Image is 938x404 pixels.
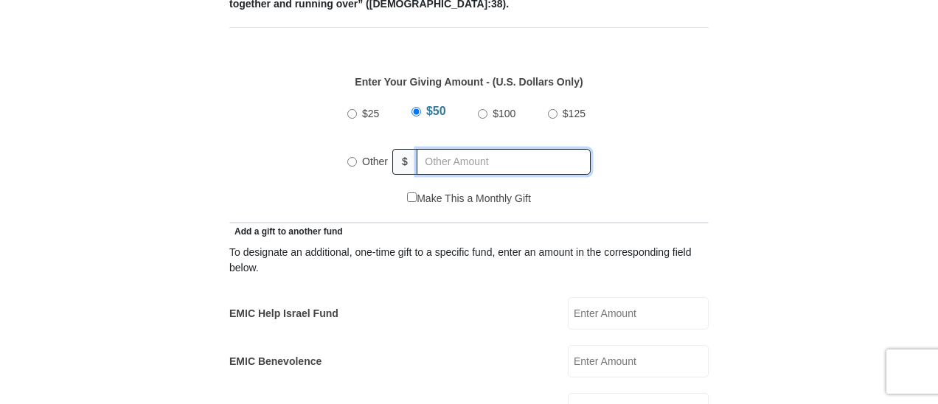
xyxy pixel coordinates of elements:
[355,76,583,88] strong: Enter Your Giving Amount - (U.S. Dollars Only)
[229,354,322,369] label: EMIC Benevolence
[229,226,343,237] span: Add a gift to another fund
[407,191,531,206] label: Make This a Monthly Gift
[362,156,388,167] span: Other
[568,345,709,377] input: Enter Amount
[407,192,417,202] input: Make This a Monthly Gift
[362,108,379,119] span: $25
[563,108,586,119] span: $125
[493,108,515,119] span: $100
[568,297,709,330] input: Enter Amount
[426,105,446,117] span: $50
[229,245,709,276] div: To designate an additional, one-time gift to a specific fund, enter an amount in the correspondin...
[392,149,417,175] span: $
[229,306,338,321] label: EMIC Help Israel Fund
[417,149,591,175] input: Other Amount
